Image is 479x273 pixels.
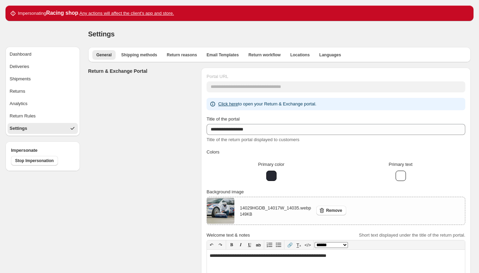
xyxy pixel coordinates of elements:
button: Returns [8,86,78,97]
span: Return workflow [248,52,281,58]
span: Background image [207,189,244,194]
button: 𝑰 [236,240,245,249]
span: Shipping methods [121,52,157,58]
span: Title of the portal [207,116,239,122]
button: </> [303,240,312,249]
s: ab [256,242,261,248]
span: Short text displayed under the title of the return portal. [359,232,465,238]
span: Locations [290,52,310,58]
img: 14029HGDB_14017W_14035.webp [207,197,234,225]
span: Title of the return portal displayed to customers [207,137,299,142]
span: Remove [326,208,342,213]
a: Click here [218,101,238,106]
button: Settings [8,123,78,134]
span: General [96,52,112,58]
span: Languages [319,52,341,58]
span: Primary color [258,162,284,167]
button: ab [254,240,263,249]
button: 🔗 [285,240,294,249]
u: Any actions will affect the client's app and store. [80,11,174,16]
div: Return Rules [10,113,36,120]
span: 𝐔 [248,242,251,247]
div: 14029HGDB_14017W_14035.webp [240,205,311,217]
div: Analytics [10,100,27,107]
button: T̲ₓ [294,240,303,249]
button: 𝐁 [227,240,236,249]
span: Email Templates [207,52,239,58]
button: Deliveries [8,61,78,72]
button: Shipments [8,73,78,84]
button: Bullet list [274,240,283,249]
p: 149 KB [240,212,311,217]
div: Dashboard [10,51,32,58]
p: Impersonating . [18,10,174,17]
span: Welcome text & notes [207,232,250,238]
button: Remove [316,206,346,215]
button: Dashboard [8,49,78,60]
strong: Racing shop [46,10,78,16]
button: Return Rules [8,111,78,122]
button: 𝐔 [245,240,254,249]
button: Stop Impersonation [11,156,58,166]
button: ↷ [216,240,225,249]
button: Analytics [8,98,78,109]
span: to open your Return & Exchange portal. [218,101,316,106]
span: Return reasons [167,52,197,58]
div: Shipments [10,76,31,82]
h4: Impersonate [11,147,74,154]
h3: Return & Exchange Portal [88,68,196,75]
div: Returns [10,88,25,95]
div: Deliveries [10,63,29,70]
span: Stop Impersonation [15,158,54,163]
button: Numbered list [265,240,274,249]
span: Colors [207,149,220,155]
span: Settings [88,30,115,38]
div: Settings [10,125,27,132]
span: Primary text [389,162,412,167]
span: Portal URL [207,74,229,79]
button: ↶ [207,240,216,249]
